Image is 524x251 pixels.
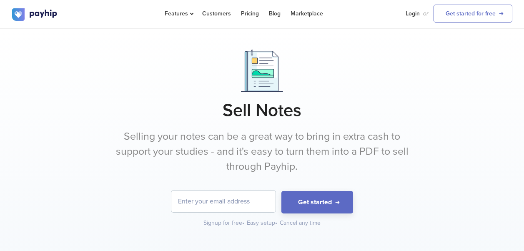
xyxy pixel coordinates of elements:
[280,219,321,227] div: Cancel any time
[247,219,278,227] div: Easy setup
[434,5,512,23] a: Get started for free
[165,10,192,17] span: Features
[241,50,283,92] img: Documents.png
[203,219,245,227] div: Signup for free
[106,129,419,174] p: Selling your notes can be a great way to bring in extra cash to support your studies - and it's e...
[171,191,276,212] input: Enter your email address
[281,191,353,214] button: Get started
[242,219,244,226] span: •
[275,219,277,226] span: •
[12,8,58,21] img: logo.svg
[12,100,512,121] h1: Sell Notes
